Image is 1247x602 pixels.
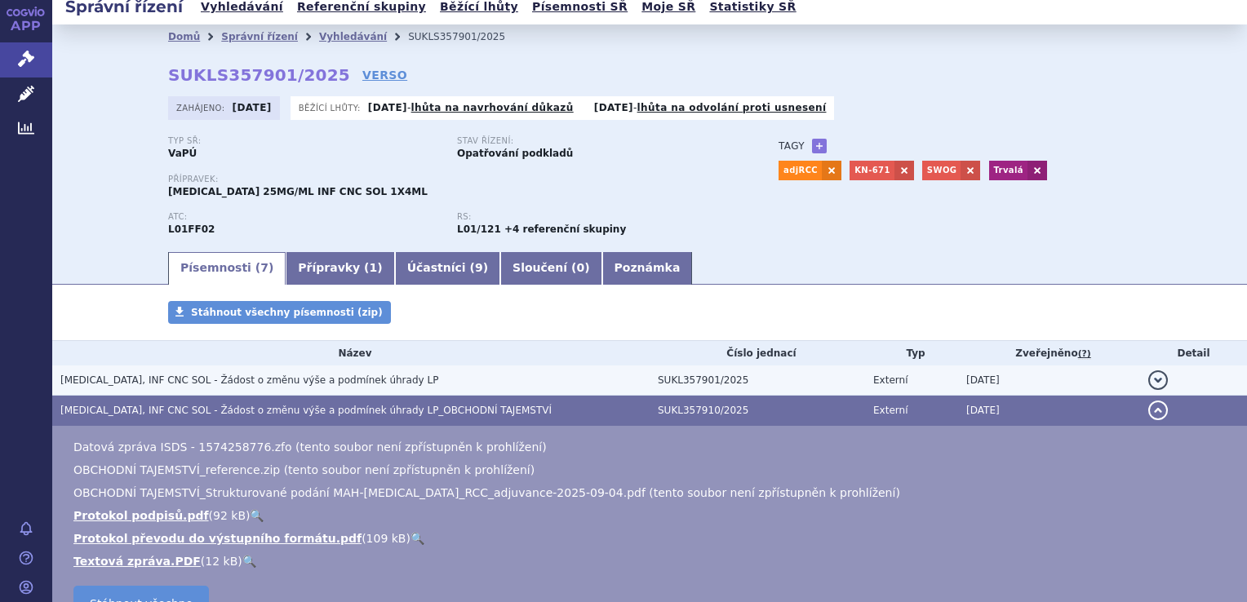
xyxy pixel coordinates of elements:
[602,252,693,285] a: Poznámka
[850,161,894,180] a: KN-671
[319,31,387,42] a: Vyhledávání
[73,532,362,545] a: Protokol převodu do výstupního formátu.pdf
[168,136,441,146] p: Typ SŘ:
[213,509,246,522] span: 92 kB
[650,365,865,396] td: SUKL357901/2025
[233,102,272,113] strong: [DATE]
[812,139,827,153] a: +
[1078,348,1091,360] abbr: (?)
[779,161,822,180] a: adjRCC
[576,261,584,274] span: 0
[286,252,394,285] a: Přípravky (1)
[176,101,228,114] span: Zahájeno:
[594,101,827,114] p: -
[1148,401,1168,420] button: detail
[168,175,746,184] p: Přípravek:
[73,463,535,476] span: OBCHODNÍ TAJEMSTVÍ_reference.zip (tento soubor není zpřístupněn k prohlížení)
[168,148,197,159] strong: VaPÚ
[362,67,407,83] a: VERSO
[168,224,215,235] strong: PEMBROLIZUMAB
[242,555,256,568] a: 🔍
[299,101,364,114] span: Běžící lhůty:
[779,136,805,156] h3: Tagy
[395,252,500,285] a: Účastníci (9)
[411,102,574,113] a: lhůta na navrhování důkazů
[168,301,391,324] a: Stáhnout všechny písemnosti (zip)
[650,396,865,426] td: SUKL357910/2025
[205,555,237,568] span: 12 kB
[475,261,483,274] span: 9
[1140,341,1247,365] th: Detail
[73,507,1231,524] li: ( )
[457,224,501,235] strong: pembrolizumab
[260,261,268,274] span: 7
[637,102,827,113] a: lhůta na odvolání proti usnesení
[922,161,961,180] a: SWOG
[73,553,1231,569] li: ( )
[1148,370,1168,390] button: detail
[958,341,1140,365] th: Zveřejněno
[457,136,730,146] p: Stav řízení:
[410,532,424,545] a: 🔍
[73,509,209,522] a: Protokol podpisů.pdf
[650,341,865,365] th: Číslo jednací
[168,212,441,222] p: ATC:
[191,307,383,318] span: Stáhnout všechny písemnosti (zip)
[873,374,908,386] span: Externí
[457,212,730,222] p: RS:
[168,186,428,197] span: [MEDICAL_DATA] 25MG/ML INF CNC SOL 1X4ML
[457,148,573,159] strong: Opatřování podkladů
[408,24,526,49] li: SUKLS357901/2025
[52,341,650,365] th: Název
[958,396,1140,426] td: [DATE]
[73,555,201,568] a: Textová zpráva.PDF
[250,509,264,522] a: 🔍
[168,65,350,85] strong: SUKLS357901/2025
[594,102,633,113] strong: [DATE]
[366,532,406,545] span: 109 kB
[73,530,1231,547] li: ( )
[504,224,626,235] strong: +4 referenční skupiny
[370,261,378,274] span: 1
[500,252,601,285] a: Sloučení (0)
[368,102,407,113] strong: [DATE]
[168,31,200,42] a: Domů
[989,161,1028,180] a: Trvalá
[168,252,286,285] a: Písemnosti (7)
[368,101,574,114] p: -
[60,405,552,416] span: KEYTRUDA, INF CNC SOL - Žádost o změnu výše a podmínek úhrady LP_OBCHODNÍ TAJEMSTVÍ
[865,341,958,365] th: Typ
[60,374,438,386] span: KEYTRUDA, INF CNC SOL - Žádost o změnu výše a podmínek úhrady LP
[73,486,900,499] span: OBCHODNÍ TAJEMSTVÍ_Strukturované podání MAH-[MEDICAL_DATA]_RCC_adjuvance-2025-09-04.pdf (tento so...
[73,440,547,454] span: Datová zpráva ISDS - 1574258776.zfo (tento soubor není zpřístupněn k prohlížení)
[958,365,1140,396] td: [DATE]
[221,31,298,42] a: Správní řízení
[873,405,908,416] span: Externí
